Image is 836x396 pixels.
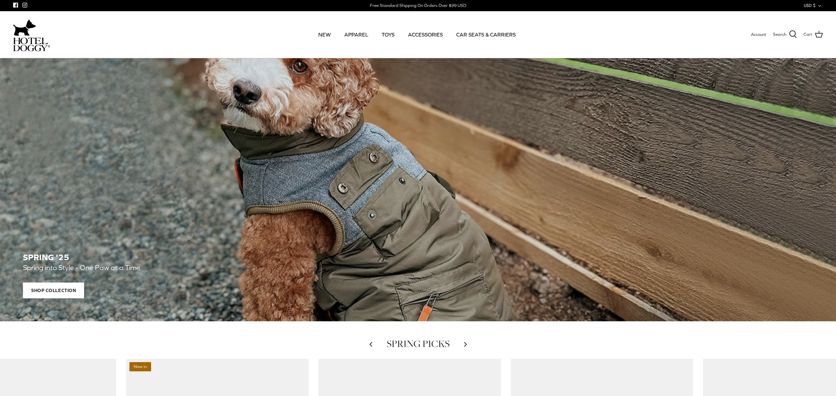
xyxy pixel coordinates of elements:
[13,37,50,51] img: hoteldoggycom
[13,3,18,8] a: Facebook
[751,31,766,38] a: Account
[450,23,522,46] a: CAR SEATS & CARRIERS
[514,362,537,372] span: 15% off
[773,31,786,38] span: Search
[376,23,400,46] a: TOYS
[803,31,812,38] span: Cart
[706,362,730,372] span: 20% off
[751,32,766,37] span: Account
[23,283,84,298] span: Shop Collection
[338,23,374,46] a: APPAREL
[129,362,151,372] span: New in
[13,18,36,37] img: dog-icon.svg
[370,3,466,9] div: Free Standard Shipping On Orders Over $99 USD
[13,18,50,51] a: hoteldoggycom
[370,1,466,11] a: Free Standard Shipping On Orders Over $99 USD
[773,30,797,39] a: Search
[23,253,813,262] h2: SPRING '25
[98,23,736,46] div: Primary navigation
[803,30,823,39] a: Cart
[322,362,345,372] span: 15% off
[312,23,337,46] a: NEW
[387,337,450,350] a: SPRING PICKS
[22,3,27,8] a: Instagram
[402,23,449,46] a: ACCESSORIES
[23,262,322,274] p: Spring into Style - One Paw at a Time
